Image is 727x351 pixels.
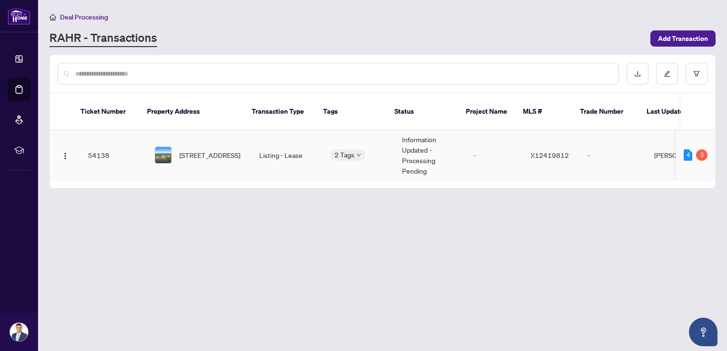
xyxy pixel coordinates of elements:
button: edit [656,63,678,85]
span: down [356,153,361,157]
th: Ticket Number [73,93,139,130]
button: download [627,63,648,85]
td: Listing - Lease [252,130,323,180]
span: download [634,70,641,77]
img: Logo [61,152,69,160]
button: filter [686,63,707,85]
th: Trade Number [572,93,639,130]
th: Tags [315,93,387,130]
span: Deal Processing [60,13,108,21]
th: Status [387,93,458,130]
div: 3 [696,149,707,161]
span: home [49,14,56,20]
button: Logo [58,147,73,163]
th: Transaction Type [244,93,315,130]
span: 2 Tags [334,149,354,160]
img: thumbnail-img [155,147,171,163]
td: - [466,130,523,180]
td: 54138 [80,130,147,180]
td: Information Updated - Processing Pending [394,130,466,180]
td: - [580,130,647,180]
td: [PERSON_NAME] [647,130,718,180]
button: Open asap [689,318,717,346]
th: Project Name [458,93,515,130]
span: X12419812 [531,151,569,159]
th: Last Updated By [639,93,710,130]
span: [STREET_ADDRESS] [179,150,240,160]
th: Property Address [139,93,244,130]
button: Add Transaction [650,30,716,47]
span: edit [664,70,670,77]
span: Add Transaction [658,31,708,46]
a: RAHR - Transactions [49,30,157,47]
img: logo [8,7,30,25]
span: filter [693,70,700,77]
th: MLS # [515,93,572,130]
div: 4 [684,149,692,161]
img: Profile Icon [10,323,28,341]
